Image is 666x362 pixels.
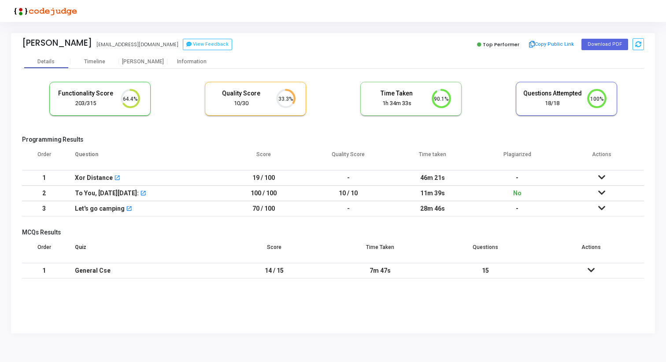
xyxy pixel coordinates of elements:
[22,263,66,278] td: 1
[336,263,424,278] div: 7m 47s
[22,229,644,236] h5: MCQs Results
[306,201,391,216] td: -
[513,190,522,197] span: No
[140,191,146,197] mat-icon: open_in_new
[391,201,475,216] td: 28m 46s
[114,176,120,182] mat-icon: open_in_new
[581,39,628,50] button: Download PDF
[526,38,577,51] button: Copy Public Link
[75,171,113,185] div: Xor Distance
[22,238,66,263] th: Order
[367,90,426,97] h5: Time Taken
[222,186,306,201] td: 100 / 100
[306,146,391,170] th: Quality Score
[391,146,475,170] th: Time taken
[66,146,222,170] th: Question
[222,146,306,170] th: Score
[222,201,306,216] td: 70 / 100
[306,170,391,186] td: -
[96,41,178,48] div: [EMAIL_ADDRESS][DOMAIN_NAME]
[119,59,167,65] div: [PERSON_NAME]
[22,146,66,170] th: Order
[523,90,582,97] h5: Questions Attempted
[22,170,66,186] td: 1
[222,263,327,278] td: 14 / 15
[22,186,66,201] td: 2
[56,99,115,108] div: 203/315
[11,2,77,20] img: logo
[183,39,232,50] button: View Feedback
[433,263,539,278] td: 15
[516,174,518,181] span: -
[75,186,139,201] div: To You, [DATE][DATE]:
[475,146,559,170] th: Plagiarized
[66,238,222,263] th: Quiz
[212,90,271,97] h5: Quality Score
[75,201,125,216] div: Let's go camping
[391,170,475,186] td: 46m 21s
[559,146,644,170] th: Actions
[483,41,519,48] span: Top Performer
[167,59,216,65] div: Information
[22,38,92,48] div: [PERSON_NAME]
[516,205,518,212] span: -
[84,59,105,65] div: Timeline
[22,201,66,216] td: 3
[391,186,475,201] td: 11m 39s
[37,59,55,65] div: Details
[433,238,539,263] th: Questions
[523,99,582,108] div: 18/18
[327,238,433,263] th: Time Taken
[306,186,391,201] td: 10 / 10
[538,238,644,263] th: Actions
[222,170,306,186] td: 19 / 100
[222,238,327,263] th: Score
[212,99,271,108] div: 10/30
[75,263,213,278] div: General Cse
[56,90,115,97] h5: Functionality Score
[367,99,426,108] div: 1h 34m 33s
[22,136,644,143] h5: Programming Results
[126,206,132,212] mat-icon: open_in_new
